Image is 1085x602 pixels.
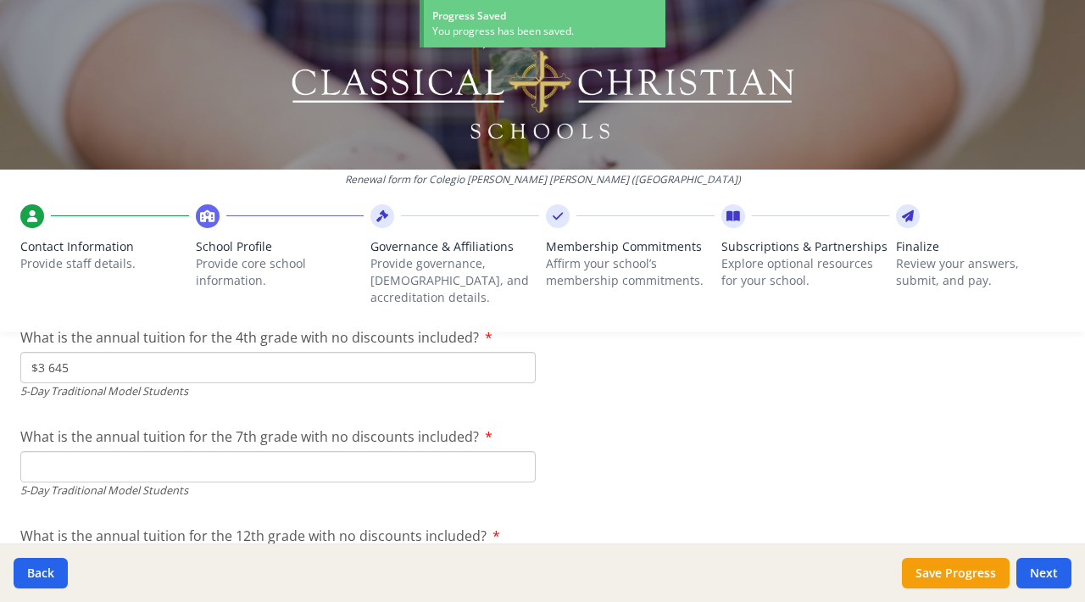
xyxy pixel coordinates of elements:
div: 5-Day Traditional Model Students [20,383,536,399]
div: Progress Saved [432,8,657,24]
div: You progress has been saved. [432,24,657,39]
p: Provide governance, [DEMOGRAPHIC_DATA], and accreditation details. [370,255,539,306]
p: Explore optional resources for your school. [721,255,890,289]
span: What is the annual tuition for the 4th grade with no discounts included? [20,328,479,347]
span: Governance & Affiliations [370,238,539,255]
button: Next [1016,558,1071,588]
img: Logo [289,25,797,144]
span: Subscriptions & Partnerships [721,238,890,255]
span: Membership Commitments [546,238,715,255]
p: Provide core school information. [196,255,364,289]
span: What is the annual tuition for the 7th grade with no discounts included? [20,427,479,446]
span: Finalize [896,238,1065,255]
p: Review your answers, submit, and pay. [896,255,1065,289]
span: Contact Information [20,238,189,255]
p: Affirm your school’s membership commitments. [546,255,715,289]
button: Back [14,558,68,588]
span: School Profile [196,238,364,255]
button: Save Progress [902,558,1010,588]
div: 5-Day Traditional Model Students [20,482,536,499]
p: Provide staff details. [20,255,189,272]
span: What is the annual tuition for the 12th grade with no discounts included? [20,527,487,545]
